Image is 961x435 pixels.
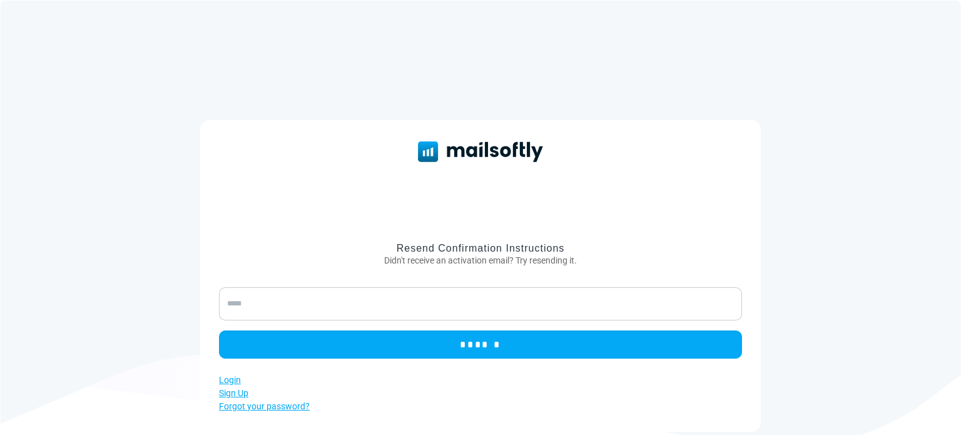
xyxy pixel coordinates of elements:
[219,401,310,411] a: Forgot your password?
[219,254,742,267] p: Didn't receive an activation email? Try resending it.
[219,388,248,398] a: Sign Up
[418,141,543,161] img: Mailsoftly
[219,375,241,385] a: Login
[219,242,742,254] h3: Resend Confirmation Instructions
